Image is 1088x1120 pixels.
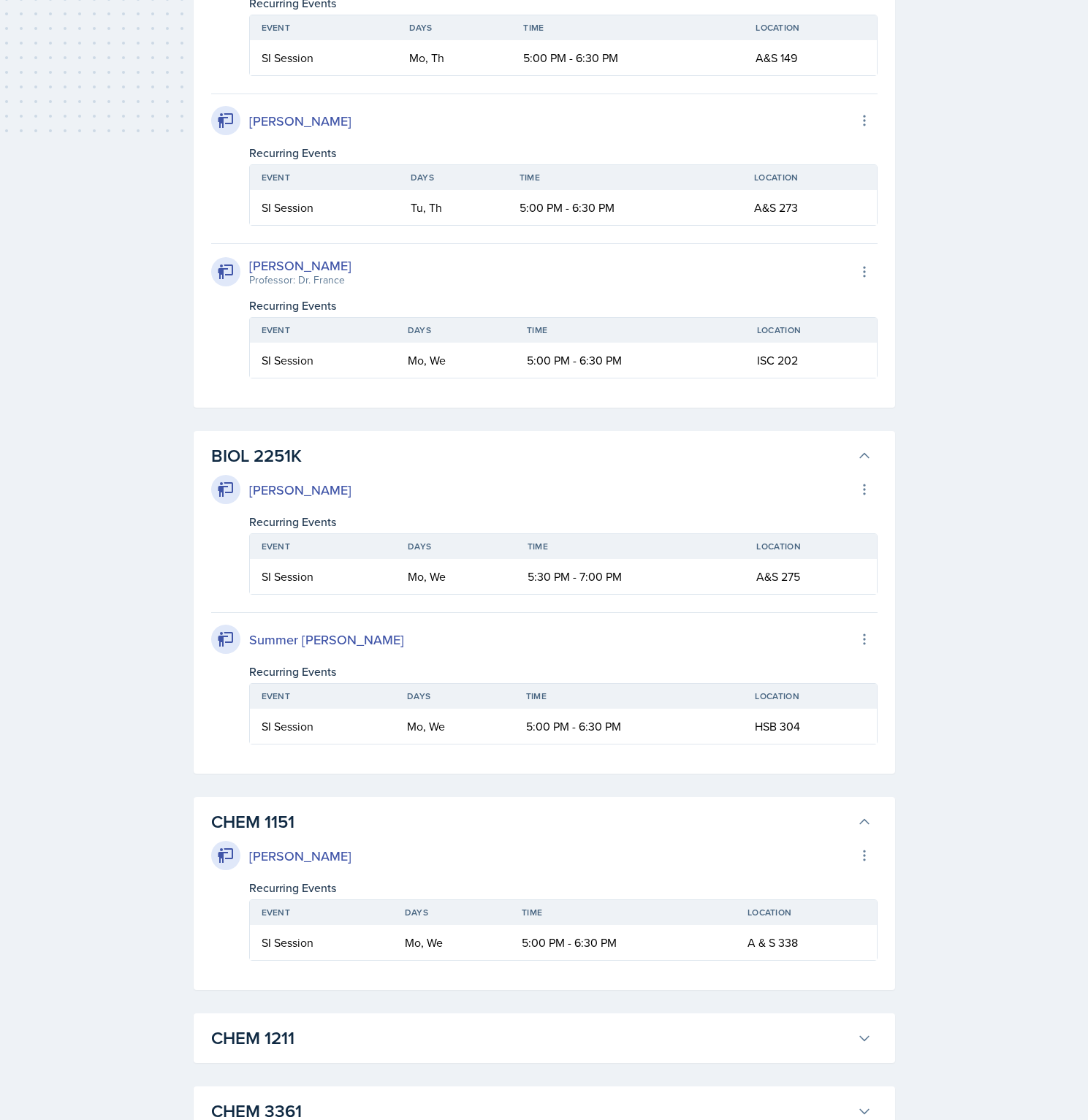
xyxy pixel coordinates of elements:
[249,144,878,161] div: Recurring Events
[396,343,515,378] td: Mo, We
[736,900,877,925] th: Location
[511,15,744,40] th: Time
[395,684,514,709] th: Days
[393,925,510,960] td: Mo, We
[262,199,387,216] div: SI Session
[755,718,800,734] span: HSB 304
[250,165,399,190] th: Event
[395,709,514,744] td: Mo, We
[262,717,384,735] div: SI Session
[262,934,381,951] div: SI Session
[742,165,876,190] th: Location
[515,343,745,378] td: 5:00 PM - 6:30 PM
[515,318,745,343] th: Time
[250,534,397,559] th: Event
[756,50,797,66] span: A&S 149
[510,925,736,960] td: 5:00 PM - 6:30 PM
[249,480,351,500] div: [PERSON_NAME]
[754,199,798,216] span: A&S 273
[249,630,404,649] div: Summer [PERSON_NAME]
[508,165,742,190] th: Time
[514,684,744,709] th: Time
[744,15,876,40] th: Location
[249,256,351,275] div: [PERSON_NAME]
[510,900,736,925] th: Time
[249,663,878,680] div: Recurring Events
[396,318,515,343] th: Days
[516,559,745,594] td: 5:30 PM - 7:00 PM
[396,559,516,594] td: Mo, We
[262,49,386,66] div: SI Session
[747,934,798,951] span: A & S 338
[756,568,800,584] span: A&S 275
[249,111,351,131] div: [PERSON_NAME]
[399,165,508,190] th: Days
[249,513,878,530] div: Recurring Events
[508,190,742,225] td: 5:00 PM - 6:30 PM
[208,440,875,472] button: BIOL 2251K
[211,443,851,469] h3: BIOL 2251K
[250,318,396,343] th: Event
[262,351,384,369] div: SI Session
[516,534,745,559] th: Time
[393,900,510,925] th: Days
[511,40,744,75] td: 5:00 PM - 6:30 PM
[250,900,393,925] th: Event
[397,15,512,40] th: Days
[757,352,798,368] span: ISC 202
[399,190,508,225] td: Tu, Th
[250,15,397,40] th: Event
[745,318,877,343] th: Location
[249,273,351,288] div: Professor: Dr. France
[397,40,512,75] td: Mo, Th
[745,534,876,559] th: Location
[262,568,385,585] div: SI Session
[743,684,876,709] th: Location
[211,1025,851,1051] h3: CHEM 1211
[208,806,875,838] button: CHEM 1151
[396,534,516,559] th: Days
[249,846,351,866] div: [PERSON_NAME]
[249,879,878,896] div: Recurring Events
[211,809,851,835] h3: CHEM 1151
[249,297,878,314] div: Recurring Events
[208,1022,875,1054] button: CHEM 1211
[250,684,395,709] th: Event
[514,709,744,744] td: 5:00 PM - 6:30 PM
